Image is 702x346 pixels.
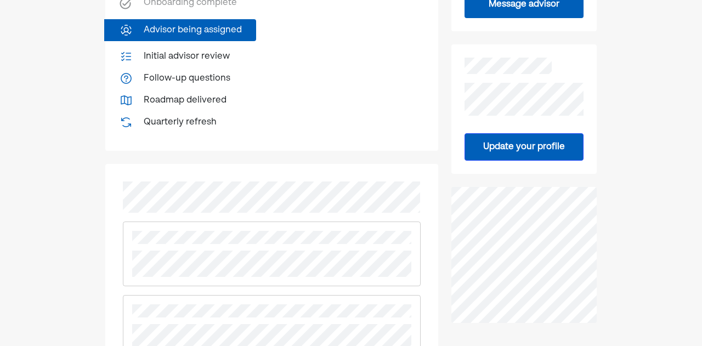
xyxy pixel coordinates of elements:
[465,133,584,161] button: Update your profile
[144,116,217,129] div: Quarterly refresh
[144,94,227,107] div: Roadmap delivered
[144,72,230,85] div: Follow-up questions
[144,24,242,37] div: Advisor being assigned
[144,50,230,63] div: Initial advisor review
